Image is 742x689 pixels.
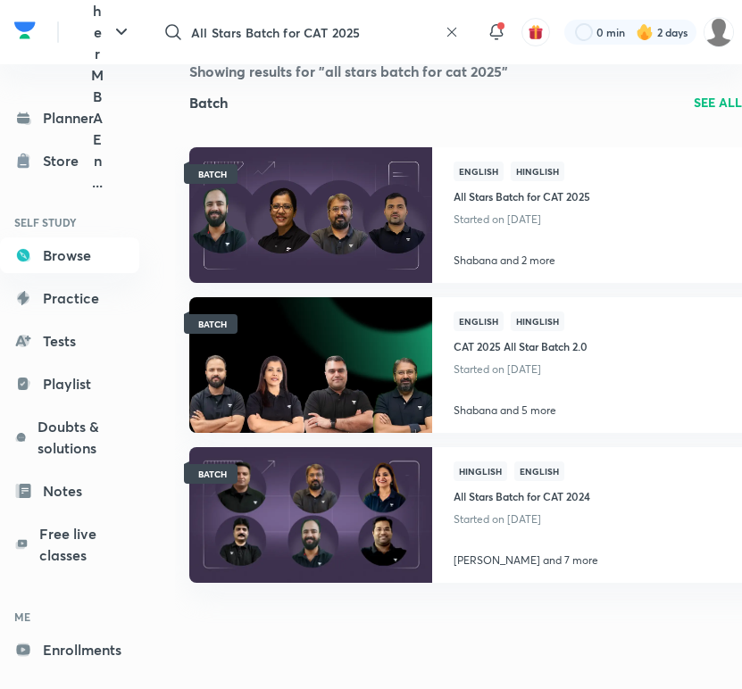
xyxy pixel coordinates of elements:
[187,445,434,584] img: Thumbnail
[454,208,590,231] p: Started on [DATE]
[514,461,564,481] span: English
[511,162,564,181] span: Hinglish
[694,93,742,112] a: SEE ALL
[189,447,432,583] a: ThumbnailBATCH
[704,17,734,47] img: Coolm
[511,311,564,331] span: Hinglish
[189,95,228,110] h2: Batch
[454,552,598,569] p: [PERSON_NAME] and 7 more
[189,147,432,283] a: ThumbnailBATCH
[454,461,507,481] span: Hinglish
[528,24,544,40] img: avatar
[198,170,227,178] span: BATCH
[454,162,504,181] span: English
[454,403,588,419] p: Shabana and 5 more
[454,181,590,208] a: All Stars Batch for CAT 2025
[14,17,36,44] img: Company Logo
[636,23,654,41] img: streak
[187,145,434,284] img: Thumbnail
[454,253,590,269] p: Shabana and 2 more
[198,320,227,328] span: BATCH
[189,64,742,79] h4: Showing results for "all stars batch for cat 2025"
[198,469,227,478] span: BATCH
[454,311,504,331] span: English
[454,331,588,358] a: CAT 2025 All Star Batch 2.0
[187,295,434,434] img: Thumbnail
[189,297,432,433] a: ThumbnailBATCH
[454,358,588,381] p: Started on [DATE]
[454,508,598,531] p: Started on [DATE]
[14,17,36,48] a: Company Logo
[521,18,550,46] button: avatar
[454,481,598,508] a: All Stars Batch for CAT 2024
